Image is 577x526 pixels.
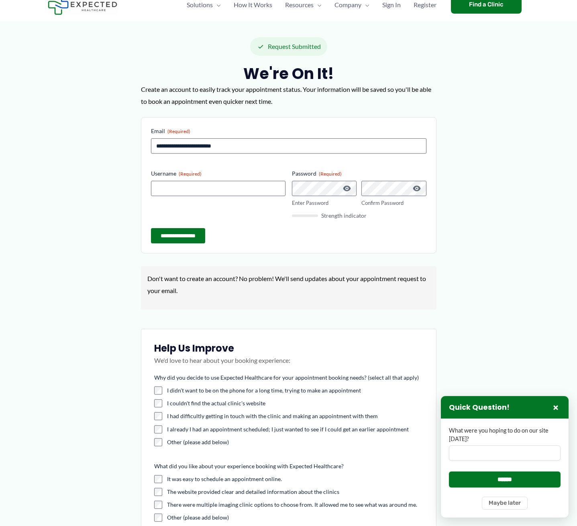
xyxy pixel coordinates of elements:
label: I didn't want to be on the phone for a long time, trying to make an appointment [167,386,423,394]
p: We'd love to hear about your booking experience: [154,354,423,374]
span: (Required) [179,171,202,177]
span: (Required) [319,171,342,177]
label: I already I had an appointment scheduled; I just wanted to see if I could get an earlier appointment [167,425,423,433]
label: I couldn't find the actual clinic's website [167,399,423,407]
label: Enter Password [292,199,357,207]
h3: Quick Question! [449,403,510,412]
p: Create an account to easily track your appointment status. Your information will be saved so you'... [141,83,436,107]
button: Maybe later [482,497,528,510]
label: Email [151,127,426,135]
label: It was easy to schedule an appointment online. [167,475,423,483]
label: Other (please add below) [167,438,423,446]
label: There were multiple imaging clinic options to choose from. It allowed me to see what was around me. [167,501,423,509]
div: Strength indicator [292,213,426,218]
button: Close [551,403,561,412]
button: Show Password [412,184,422,193]
button: Show Password [342,184,352,193]
span: (Required) [167,128,190,134]
p: Don't want to create an account? No problem! We'll send updates about your appointment request to... [147,273,430,296]
legend: Password [292,170,342,178]
legend: What did you like about your experience booking with Expected Healthcare? [154,462,344,470]
div: Request Submitted [250,37,327,56]
label: Confirm Password [361,199,426,207]
h3: Help Us Improve [154,342,423,354]
label: Username [151,170,285,178]
label: What were you hoping to do on our site [DATE]? [449,427,561,443]
label: The website provided clear and detailed information about the clinics [167,488,423,496]
legend: Why did you decide to use Expected Healthcare for your appointment booking needs? (select all tha... [154,374,419,382]
label: Other (please add below) [167,514,423,522]
h2: We're on it! [141,64,436,83]
label: I had difficultly getting in touch with the clinic and making an appointment with them [167,412,423,420]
